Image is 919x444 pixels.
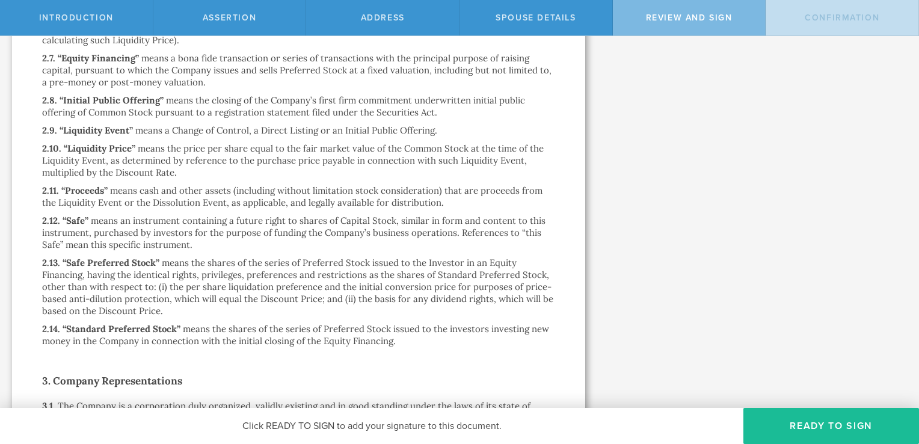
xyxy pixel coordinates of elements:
[42,52,139,64] h3: 2.7. “Equity Financing”
[361,13,405,23] span: Address
[203,13,256,23] span: assertion
[42,185,542,208] p: means cash and other assets (including without limitation stock consideration) that are proceeds ...
[42,125,133,136] h3: 2.9. “Liquidity Event”
[42,400,55,412] h3: 3.1.
[135,125,437,136] p: means a Change of Control, a Direct Listing or an Initial Public Offering.
[42,215,88,226] h3: 2.12. “Safe”
[42,323,180,335] h3: 2.14. “Standard Preferred Stock”
[42,185,108,196] h3: 2.11. “Proceeds”
[42,257,159,268] h3: 2.13. “Safe Preferred Stock”
[42,143,544,178] p: means the price per share equal to the fair market value of the Common Stock at the time of the L...
[42,257,553,316] p: means the shares of the series of Preferred Stock issued to the Investor in an Equity Financing, ...
[42,94,525,118] p: means the closing of the Company’s first firm commitment underwritten initial public offering of ...
[39,13,114,23] span: Introduction
[496,13,576,23] span: Spouse Details
[42,52,552,88] p: means a bona fide transaction or series of transactions with the principal purpose of raising cap...
[42,400,555,436] p: The Company is a corporation duly organized, validly existing and in good standing under the laws...
[42,215,546,250] p: means an instrument containing a future right to shares of Capital Stock, similar in form and con...
[42,371,555,390] h2: 3. Company Representations
[646,13,733,23] span: Review and Sign
[805,13,879,23] span: Confirmation
[42,143,135,154] h3: 2.10. “Liquidity Price”
[42,94,164,106] h3: 2.8. “Initial Public Offering”
[42,323,549,347] p: means the shares of the series of Preferred Stock issued to the investors investing new money in ...
[743,408,919,444] button: Ready to Sign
